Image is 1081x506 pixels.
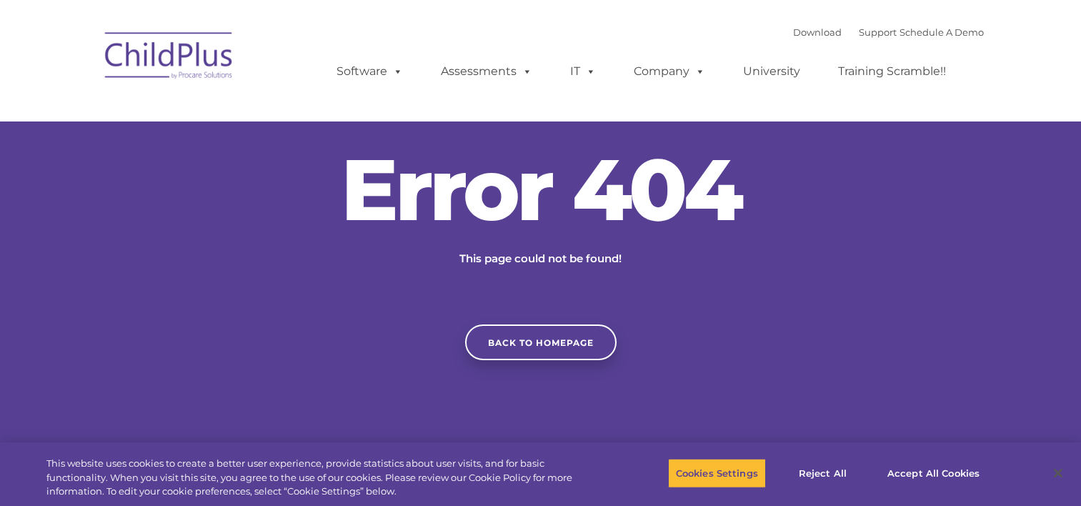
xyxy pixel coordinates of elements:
button: Cookies Settings [668,458,766,488]
font: | [793,26,984,38]
a: Back to homepage [465,324,617,360]
a: IT [556,57,610,86]
a: Company [619,57,719,86]
a: University [729,57,815,86]
button: Reject All [778,458,867,488]
button: Close [1042,457,1074,489]
p: This page could not be found! [391,250,691,267]
a: Support [859,26,897,38]
a: Schedule A Demo [900,26,984,38]
a: Training Scramble!! [824,57,960,86]
a: Software [322,57,417,86]
a: Assessments [427,57,547,86]
div: This website uses cookies to create a better user experience, provide statistics about user visit... [46,457,594,499]
h2: Error 404 [327,147,755,232]
img: ChildPlus by Procare Solutions [98,22,241,94]
button: Accept All Cookies [880,458,987,488]
a: Download [793,26,842,38]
